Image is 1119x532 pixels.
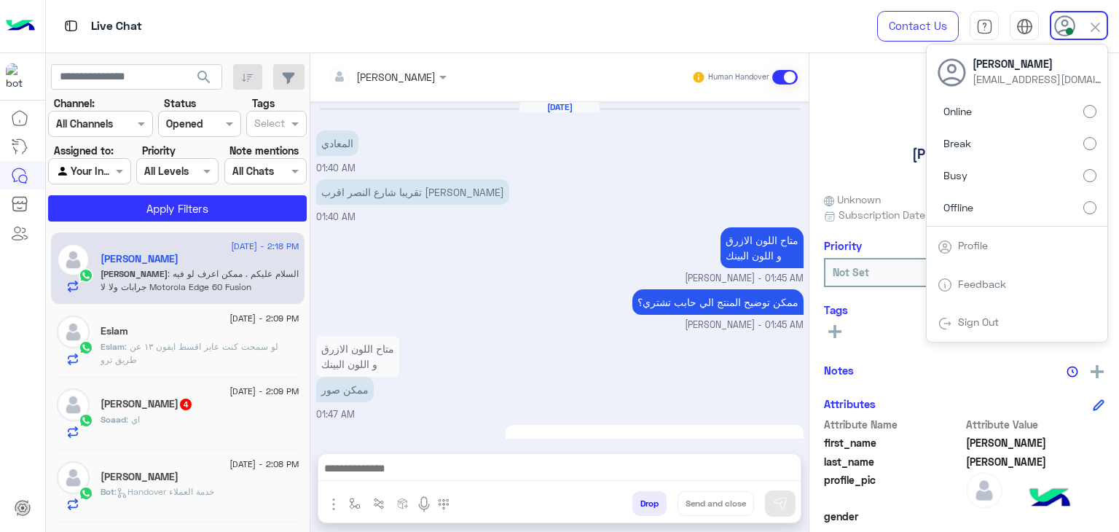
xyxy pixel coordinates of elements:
img: hulul-logo.png [1024,474,1075,525]
img: defaultAdmin.png [57,388,90,421]
span: Break [943,136,971,151]
span: : Handover خدمة العملاء [114,486,214,497]
span: last_name [824,454,963,469]
span: [DATE] - 2:09 PM [229,312,299,325]
p: 17/8/2025, 1:40 AM [316,130,358,156]
button: Trigger scenario [367,491,391,515]
span: لو سمحت كنت عايز اقسط ايفون ١٣ عن طريق ترو [101,341,278,365]
span: Soaad [101,414,126,425]
p: 17/8/2025, 1:47 AM [316,377,374,402]
h6: Notes [824,364,854,377]
p: 17/8/2025, 1:45 AM [632,289,804,315]
span: [PERSON_NAME] [101,268,168,279]
a: Contact Us [877,11,959,42]
h5: Mohamed Samir Hashish [101,253,178,265]
h5: Khaled Elhalag [101,471,178,483]
button: select flow [343,491,367,515]
label: Assigned to: [54,143,114,158]
img: make a call [438,498,449,510]
img: close [1087,19,1104,36]
span: Online [943,103,972,119]
img: Trigger scenario [373,498,385,509]
p: 17/8/2025, 1:47 AM [316,336,399,377]
a: Profile [958,239,988,251]
img: notes [1067,366,1078,378]
button: Apply Filters [48,195,307,222]
span: [DATE] - 2:09 PM [229,385,299,398]
span: 01:47 AM [316,409,355,420]
a: tab [970,11,999,42]
p: 17/8/2025, 1:45 AM [721,227,804,268]
img: tab [1016,18,1033,35]
span: 01:40 AM [316,163,356,173]
span: Offline [943,200,973,215]
label: Note mentions [229,143,299,158]
img: defaultAdmin.png [57,461,90,494]
h5: Eslam [101,325,128,337]
img: send message [773,496,788,511]
span: profile_pic [824,472,963,506]
img: tab [938,316,952,331]
span: gender [824,509,963,524]
small: Human Handover [708,71,769,83]
span: [DATE] - 2:18 PM [231,240,299,253]
label: Tags [252,95,275,111]
span: Eslam [101,341,125,352]
span: [PERSON_NAME] - 01:45 AM [685,272,804,286]
h6: Tags [824,303,1104,316]
img: send voice note [415,496,433,513]
span: [PERSON_NAME] [973,56,1104,71]
span: Bot [101,486,114,497]
span: Mohamed [966,435,1105,450]
img: tab [938,278,952,292]
a: Feedback [958,278,1006,290]
h5: [PERSON_NAME] [912,146,1017,163]
input: Busy [1083,169,1096,182]
label: Channel: [54,95,95,111]
span: Subscription Date : [DATE] [839,207,965,222]
span: [EMAIL_ADDRESS][DOMAIN_NAME] [973,71,1104,87]
input: Online [1083,105,1096,118]
span: null [966,509,1105,524]
h6: Priority [824,239,862,252]
p: Live Chat [91,17,142,36]
span: search [195,69,213,86]
img: WhatsApp [79,340,93,355]
img: add [1091,365,1104,378]
span: السلام عليكم . ممكن اعرف لو فيه جرابات ولا لا Motorola Edge 60 Fusion [101,268,299,292]
h6: [DATE] [519,102,600,112]
img: Logo [6,11,35,42]
img: select flow [349,498,361,509]
img: defaultAdmin.png [57,243,90,276]
span: [DATE] - 2:08 PM [229,458,299,471]
input: Break [1083,137,1096,150]
span: Attribute Value [966,417,1105,432]
img: create order [397,498,409,509]
button: create order [391,491,415,515]
span: Busy [943,168,967,183]
img: WhatsApp [79,413,93,428]
img: WhatsApp [79,268,93,283]
p: 17/8/2025, 1:40 AM [316,179,509,205]
button: Send and close [678,491,754,516]
input: Offline [1083,201,1096,214]
img: tab [976,18,993,35]
h5: Soaad Mohamed [101,398,193,410]
div: Select [252,115,285,134]
img: tab [938,240,952,254]
button: Drop [632,491,667,516]
img: defaultAdmin.png [57,316,90,348]
a: Sign Out [958,316,999,328]
img: 1403182699927242 [6,63,32,90]
span: first_name [824,435,963,450]
span: اي [126,414,140,425]
span: 01:40 AM [316,211,356,222]
span: Attribute Name [824,417,963,432]
img: send attachment [325,496,342,513]
img: tab [62,17,80,35]
h6: Attributes [824,397,876,410]
button: search [186,64,222,95]
span: [PERSON_NAME] - 01:45 AM [685,318,804,332]
img: WhatsApp [79,486,93,501]
span: 4 [180,399,192,410]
